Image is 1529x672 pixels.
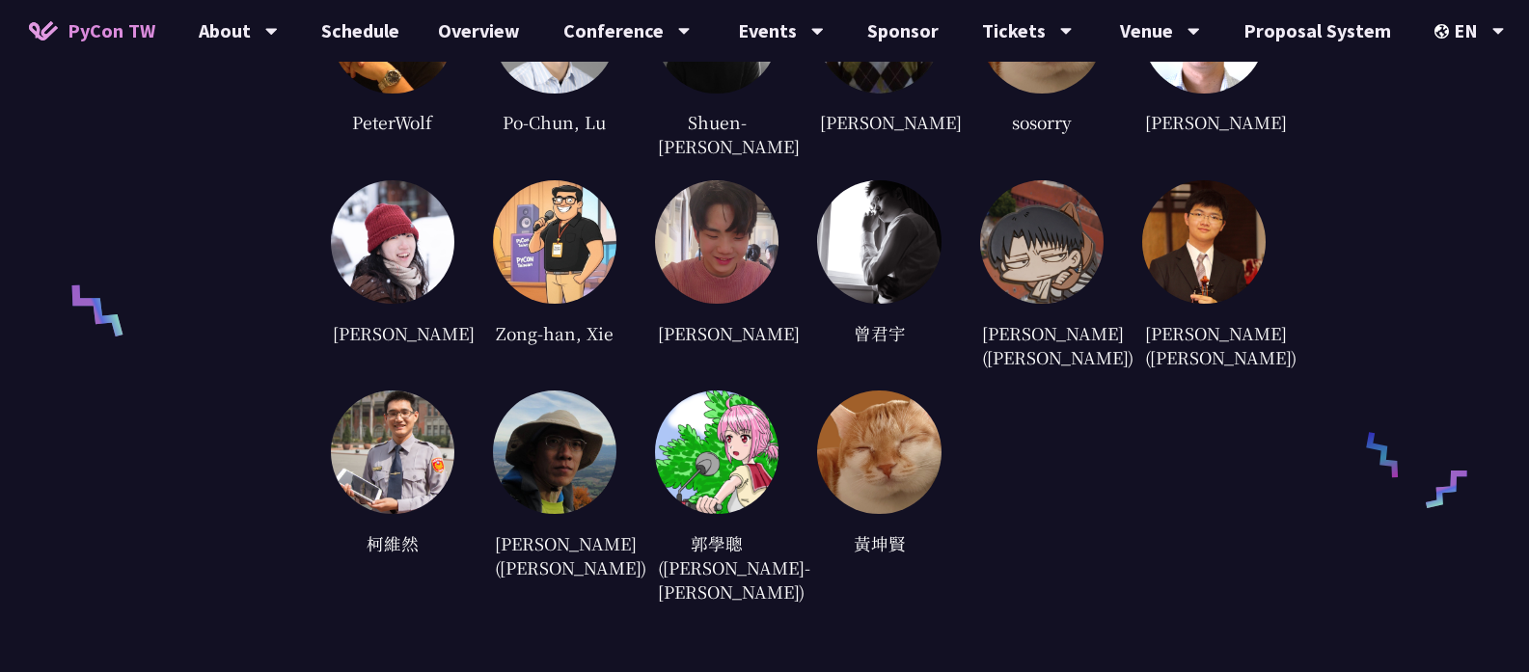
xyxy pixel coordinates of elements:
div: [PERSON_NAME] ([PERSON_NAME]) [980,318,1104,371]
div: PeterWolf [331,108,454,137]
img: 82d23fd0d510ffd9e682b2efc95fb9e0.jpg [817,180,941,304]
img: 474439d49d7dff4bbb1577ca3eb831a2.jpg [493,180,616,304]
img: 556a545ec8e13308227429fdb6de85d1.jpg [331,390,454,514]
img: 666459b874776088829a0fab84ecbfc6.jpg [331,180,454,304]
img: 16744c180418750eaf2695dae6de9abb.jpg [980,180,1104,304]
div: [PERSON_NAME] [331,318,454,347]
div: Zong-han, Xie [493,318,616,347]
div: [PERSON_NAME] ([PERSON_NAME]) [1142,318,1266,371]
div: 黃坤賢 [817,528,941,557]
div: [PERSON_NAME] [655,318,778,347]
div: [PERSON_NAME] [817,108,941,137]
div: [PERSON_NAME] [1142,108,1266,137]
div: 曾君宇 [817,318,941,347]
div: [PERSON_NAME] ([PERSON_NAME]) [493,528,616,581]
img: Locale Icon [1434,24,1454,39]
img: 761e049ec1edd5d40c9073b5ed8731ef.jpg [655,390,778,514]
div: 郭學聰 ([PERSON_NAME]-[PERSON_NAME]) [655,528,778,605]
span: PyCon TW [68,16,155,45]
div: Po-Chun, Lu [493,108,616,137]
div: Shuen-[PERSON_NAME] [655,108,778,161]
div: 柯維然 [331,528,454,557]
img: 33cae1ec12c9fa3a44a108271202f9f1.jpg [493,390,616,514]
img: Home icon of PyCon TW 2025 [29,21,58,40]
div: sosorry [980,108,1104,137]
img: a9d086477deb5ee7d1da43ccc7d68f28.jpg [1142,180,1266,304]
img: c22c2e10e811a593462dda8c54eb193e.jpg [655,180,778,304]
img: default.0dba411.jpg [817,390,941,514]
a: PyCon TW [10,7,175,55]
